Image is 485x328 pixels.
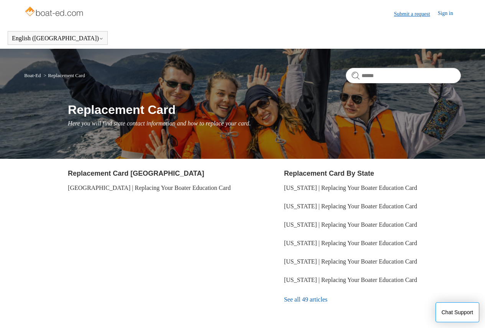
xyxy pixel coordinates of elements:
a: [US_STATE] | Replacing Your Boater Education Card [284,277,417,283]
input: Search [346,68,461,83]
li: Replacement Card [42,73,85,78]
a: Replacement Card [GEOGRAPHIC_DATA] [68,170,204,177]
img: Boat-Ed Help Center home page [24,5,85,20]
p: Here you will find state contact information and how to replace your card. [68,119,461,128]
a: [GEOGRAPHIC_DATA] | Replacing Your Boater Education Card [68,185,231,191]
a: See all 49 articles [284,289,461,310]
li: Boat-Ed [24,73,42,78]
a: [US_STATE] | Replacing Your Boater Education Card [284,240,417,246]
a: Boat-Ed [24,73,41,78]
button: Chat Support [436,302,480,322]
a: [US_STATE] | Replacing Your Boater Education Card [284,221,417,228]
a: [US_STATE] | Replacing Your Boater Education Card [284,203,417,209]
a: Replacement Card By State [284,170,374,177]
a: Submit a request [394,10,438,18]
h1: Replacement Card [68,101,461,119]
a: [US_STATE] | Replacing Your Boater Education Card [284,258,417,265]
a: Sign in [438,9,461,18]
a: [US_STATE] | Replacing Your Boater Education Card [284,185,417,191]
button: English ([GEOGRAPHIC_DATA]) [12,35,104,42]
